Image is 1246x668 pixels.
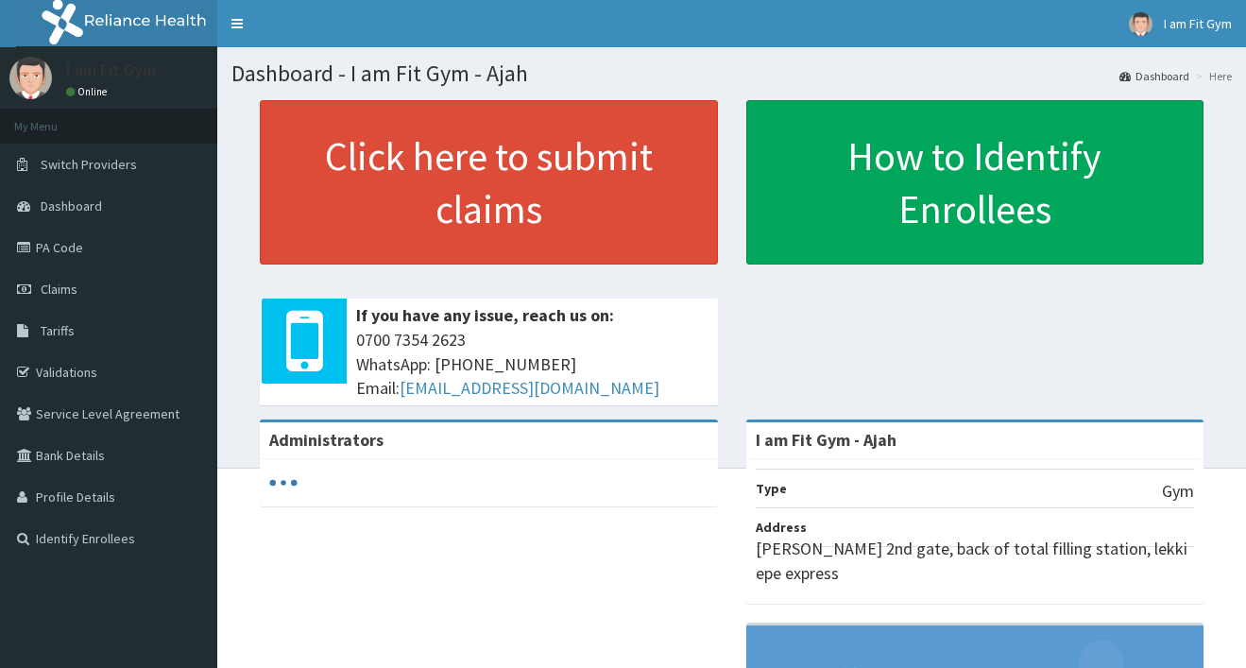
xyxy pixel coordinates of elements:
[1129,12,1152,36] img: User Image
[756,537,1195,585] p: [PERSON_NAME] 2nd gate, back of total filling station, lekki epe express
[41,281,77,298] span: Claims
[66,61,156,78] p: I am Fit Gym
[269,429,384,451] b: Administrators
[756,429,896,451] strong: I am Fit Gym - Ajah
[41,156,137,173] span: Switch Providers
[9,57,52,99] img: User Image
[756,480,787,497] b: Type
[231,61,1232,86] h1: Dashboard - I am Fit Gym - Ajah
[756,519,807,536] b: Address
[1191,68,1232,84] li: Here
[41,322,75,339] span: Tariffs
[41,197,102,214] span: Dashboard
[269,469,298,497] svg: audio-loading
[746,100,1204,265] a: How to Identify Enrollees
[356,328,708,401] span: 0700 7354 2623 WhatsApp: [PHONE_NUMBER] Email:
[1164,15,1232,32] span: I am Fit Gym
[66,85,111,98] a: Online
[1162,479,1194,504] p: Gym
[1119,68,1189,84] a: Dashboard
[356,304,614,326] b: If you have any issue, reach us on:
[400,377,659,399] a: [EMAIL_ADDRESS][DOMAIN_NAME]
[260,100,718,265] a: Click here to submit claims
